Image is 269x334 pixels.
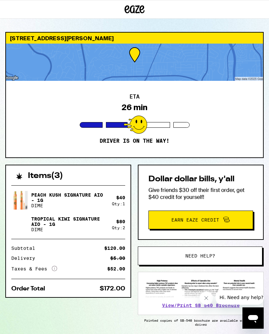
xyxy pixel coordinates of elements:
[138,318,264,326] p: Printed copies of SB-540 brochure are available with your driver
[162,303,240,308] a: View/Print SB 540 Brochure
[107,266,125,271] div: $52.00
[216,290,264,305] iframe: Message from company
[110,256,125,260] div: $5.00
[104,246,125,250] div: $120.00
[31,216,107,227] p: Tropical Kiwi Signature AIO - 1g
[11,215,30,234] img: Tropical Kiwi Signature AIO - 1g
[171,218,219,222] span: Earn Eaze Credit
[148,187,253,201] p: Give friends $30 off their first order, get $40 credit for yourself!
[11,286,50,292] div: Order Total
[100,286,125,292] div: $172.00
[11,183,30,217] img: Peach Kush Signature AIO - 1g
[112,226,125,230] div: Qty: 2
[116,195,125,200] div: $ 40
[11,266,57,272] div: Taxes & Fees
[11,246,40,250] div: Subtotal
[28,172,63,180] h2: Items ( 3 )
[112,202,125,206] div: Qty: 1
[138,247,262,265] button: Need help?
[31,192,107,203] p: Peach Kush Signature AIO - 1g
[200,291,213,305] iframe: Close message
[148,211,253,229] button: Earn Eaze Credit
[31,203,107,208] p: DIME
[100,138,169,144] p: Driver is on the way!
[31,227,107,232] p: DIME
[145,279,257,298] img: SB 540 Brochure preview
[148,175,253,183] h2: Dollar dollar bills, y'all
[185,253,215,258] span: Need help?
[6,33,263,44] div: [STREET_ADDRESS][PERSON_NAME]
[130,94,139,99] h2: ETA
[116,219,125,224] div: $ 80
[11,256,40,260] div: Delivery
[122,103,147,112] div: 26 min
[242,307,264,329] iframe: Button to launch messaging window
